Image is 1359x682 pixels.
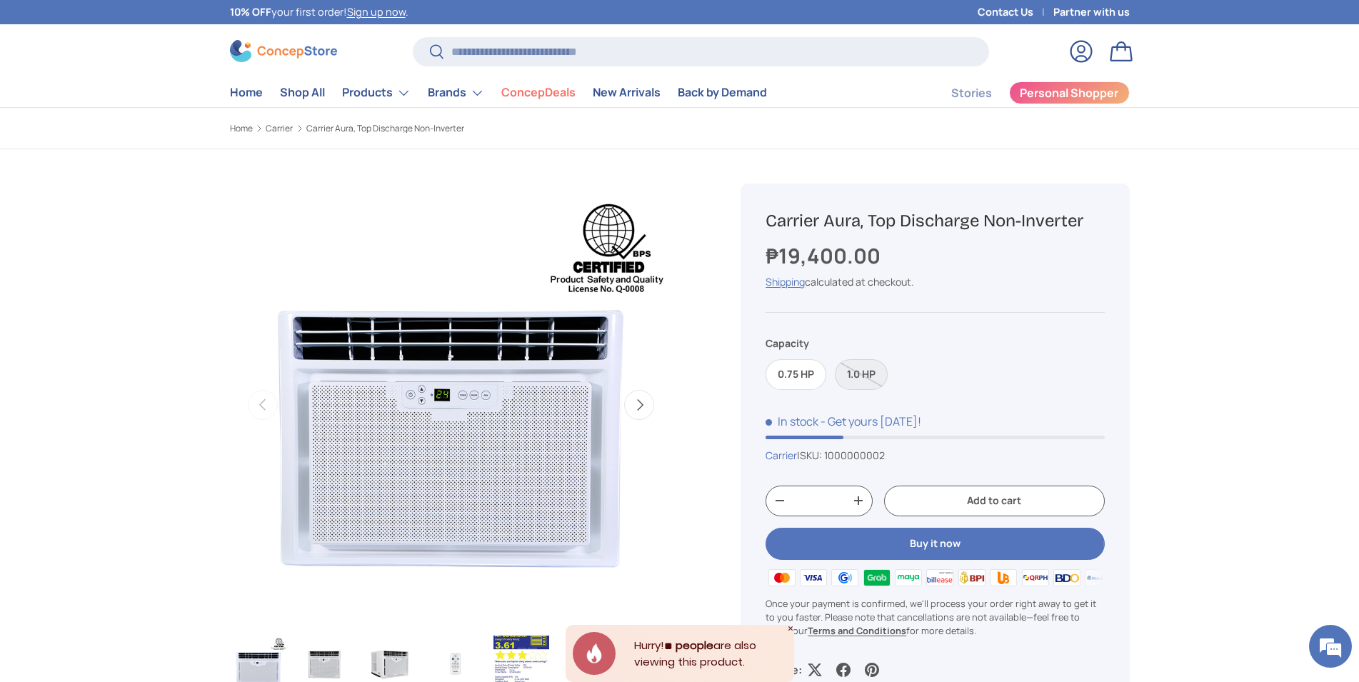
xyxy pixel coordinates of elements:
img: visa [798,567,829,588]
a: Contact Us [978,4,1053,20]
summary: Products [334,79,419,107]
img: bdo [1051,567,1083,588]
a: Shop All [280,79,325,106]
img: ubp [988,567,1019,588]
span: 1000000002 [824,448,885,462]
summary: Brands [419,79,493,107]
img: master [766,567,797,588]
nav: Primary [230,79,767,107]
a: Personal Shopper [1009,81,1130,104]
p: Once your payment is confirmed, we'll process your order right away to get it to you faster. Plea... [766,597,1104,638]
a: Back by Demand [678,79,767,106]
a: New Arrivals [593,79,661,106]
p: your first order! . [230,4,408,20]
div: Minimize live chat window [234,7,269,41]
div: calculated at checkout. [766,274,1104,289]
a: Carrier [766,448,797,462]
strong: ₱19,400.00 [766,241,884,270]
a: Carrier [266,124,293,133]
a: Carrier Aura, Top Discharge Non-Inverter [306,124,464,133]
a: Partner with us [1053,4,1130,20]
p: - Get yours [DATE]! [821,413,921,429]
h1: Carrier Aura, Top Discharge Non-Inverter [766,210,1104,232]
a: Terms and Conditions [808,624,906,637]
img: qrph [1019,567,1050,588]
span: SKU: [800,448,822,462]
span: In stock [766,413,818,429]
a: Stories [951,79,992,107]
img: metrobank [1083,567,1114,588]
a: Home [230,124,253,133]
legend: Capacity [766,336,809,351]
img: ConcepStore [230,40,337,62]
button: Buy it now [766,528,1104,560]
div: Chat with us now [74,80,240,99]
span: We're online! [83,180,197,324]
span: | [797,448,885,462]
img: grabpay [861,567,892,588]
img: bpi [956,567,988,588]
span: Personal Shopper [1020,87,1118,99]
img: billease [924,567,956,588]
img: gcash [829,567,861,588]
nav: Secondary [917,79,1130,107]
strong: 10% OFF [230,5,271,19]
a: ConcepDeals [501,79,576,106]
div: Close [787,625,794,632]
a: Shipping [766,275,805,289]
nav: Breadcrumbs [230,122,707,135]
a: Sign up now [347,5,406,19]
textarea: Type your message and hit 'Enter' [7,390,272,440]
img: maya [893,567,924,588]
button: Add to cart [884,486,1104,516]
label: Sold out [835,359,888,390]
a: Home [230,79,263,106]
